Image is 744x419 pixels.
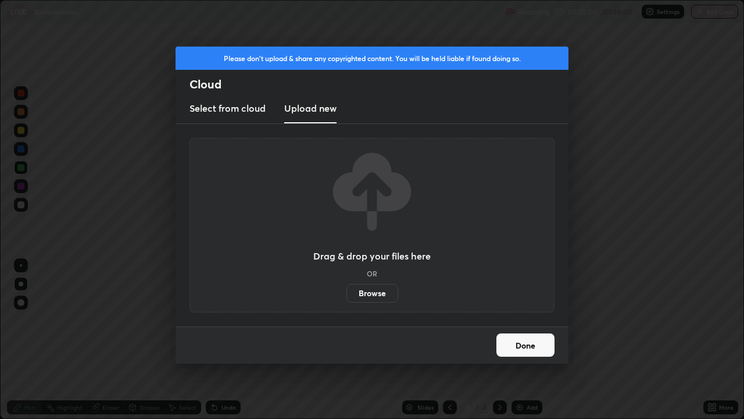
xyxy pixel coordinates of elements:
[189,77,568,92] h2: Cloud
[284,101,337,115] h3: Upload new
[189,101,266,115] h3: Select from cloud
[176,47,568,70] div: Please don't upload & share any copyrighted content. You will be held liable if found doing so.
[496,333,555,357] button: Done
[313,251,431,261] h3: Drag & drop your files here
[367,270,377,277] h5: OR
